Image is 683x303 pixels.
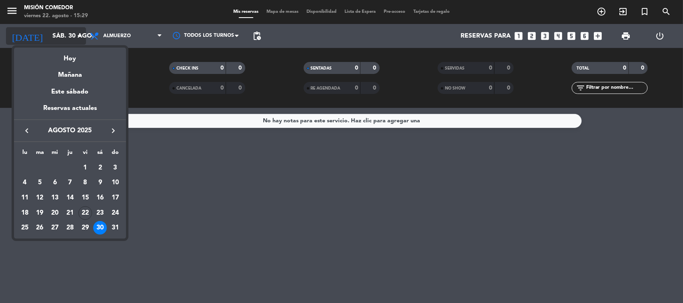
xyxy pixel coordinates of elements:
[93,191,107,205] div: 16
[78,221,92,235] div: 29
[93,206,107,220] div: 23
[20,126,34,136] button: keyboard_arrow_left
[14,81,126,103] div: Este sábado
[22,126,32,136] i: keyboard_arrow_left
[62,205,78,221] td: 21 de agosto de 2025
[14,64,126,80] div: Mañana
[18,221,32,235] div: 25
[62,221,78,236] td: 28 de agosto de 2025
[93,221,108,236] td: 30 de agosto de 2025
[108,126,118,136] i: keyboard_arrow_right
[93,160,108,175] td: 2 de agosto de 2025
[78,148,93,160] th: viernes
[47,221,62,236] td: 27 de agosto de 2025
[17,190,32,205] td: 11 de agosto de 2025
[78,206,92,220] div: 22
[48,191,62,205] div: 13
[34,126,106,136] span: agosto 2025
[93,161,107,175] div: 2
[32,190,48,205] td: 12 de agosto de 2025
[63,206,77,220] div: 21
[63,191,77,205] div: 14
[63,176,77,189] div: 7
[14,48,126,64] div: Hoy
[32,205,48,221] td: 19 de agosto de 2025
[78,176,92,189] div: 8
[93,175,108,190] td: 9 de agosto de 2025
[17,221,32,236] td: 25 de agosto de 2025
[108,176,122,189] div: 10
[62,190,78,205] td: 14 de agosto de 2025
[17,175,32,190] td: 4 de agosto de 2025
[48,221,62,235] div: 27
[78,175,93,190] td: 8 de agosto de 2025
[78,191,92,205] div: 15
[108,191,122,205] div: 17
[17,160,78,175] td: AGO.
[108,190,123,205] td: 17 de agosto de 2025
[93,176,107,189] div: 9
[93,190,108,205] td: 16 de agosto de 2025
[47,190,62,205] td: 13 de agosto de 2025
[78,221,93,236] td: 29 de agosto de 2025
[18,191,32,205] div: 11
[108,206,122,220] div: 24
[48,206,62,220] div: 20
[108,221,123,236] td: 31 de agosto de 2025
[17,205,32,221] td: 18 de agosto de 2025
[47,175,62,190] td: 6 de agosto de 2025
[14,103,126,120] div: Reservas actuales
[108,160,123,175] td: 3 de agosto de 2025
[93,221,107,235] div: 30
[108,161,122,175] div: 3
[33,176,47,189] div: 5
[108,148,123,160] th: domingo
[32,148,48,160] th: martes
[78,205,93,221] td: 22 de agosto de 2025
[33,206,47,220] div: 19
[62,175,78,190] td: 7 de agosto de 2025
[78,160,93,175] td: 1 de agosto de 2025
[32,221,48,236] td: 26 de agosto de 2025
[33,191,47,205] div: 12
[47,148,62,160] th: miércoles
[47,205,62,221] td: 20 de agosto de 2025
[108,221,122,235] div: 31
[63,221,77,235] div: 28
[18,176,32,189] div: 4
[18,206,32,220] div: 18
[48,176,62,189] div: 6
[33,221,47,235] div: 26
[62,148,78,160] th: jueves
[106,126,120,136] button: keyboard_arrow_right
[78,161,92,175] div: 1
[108,175,123,190] td: 10 de agosto de 2025
[108,205,123,221] td: 24 de agosto de 2025
[78,190,93,205] td: 15 de agosto de 2025
[17,148,32,160] th: lunes
[32,175,48,190] td: 5 de agosto de 2025
[93,148,108,160] th: sábado
[93,205,108,221] td: 23 de agosto de 2025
